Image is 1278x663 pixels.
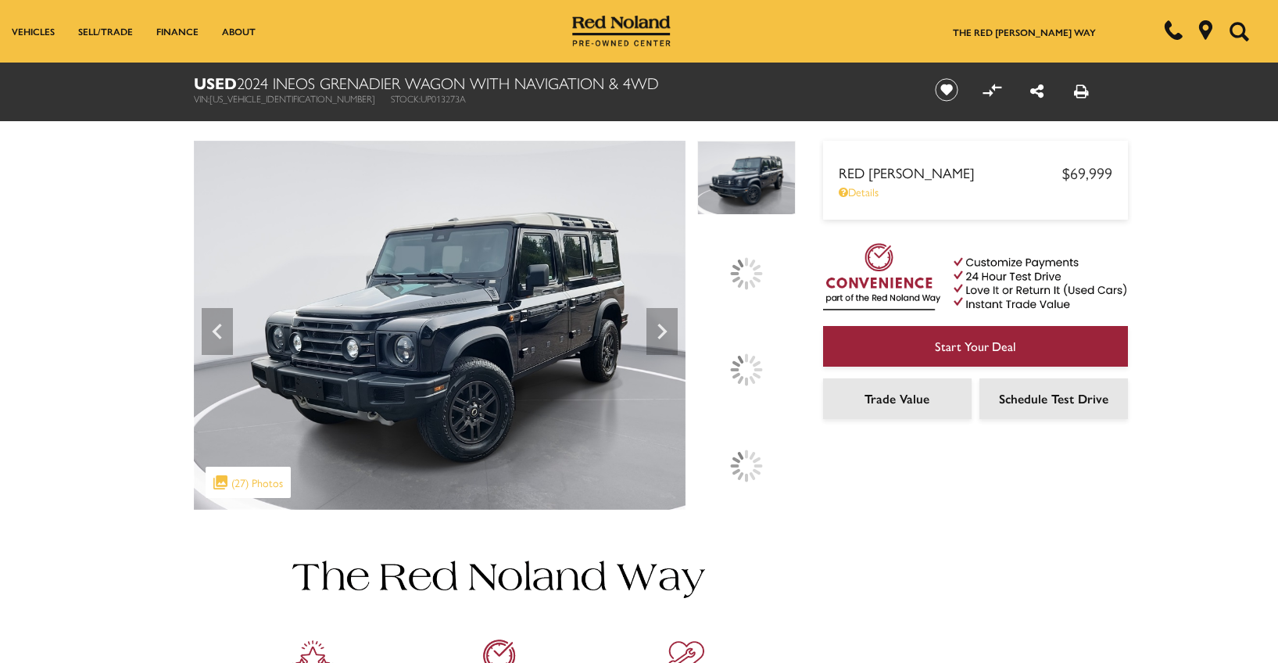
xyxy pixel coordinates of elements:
[823,326,1128,367] a: Start Your Deal
[572,21,671,37] a: Red Noland Pre-Owned
[194,141,686,510] img: Used 2024 Inky Black INEOS Wagon image 1
[1074,79,1089,102] a: Print this Used 2024 INEOS Grenadier Wagon With Navigation & 4WD
[979,378,1128,419] a: Schedule Test Drive
[929,77,964,102] button: Save vehicle
[865,389,929,407] span: Trade Value
[839,161,1112,184] a: Red [PERSON_NAME] $69,999
[391,91,421,106] span: Stock:
[1223,1,1255,62] button: Open the search field
[209,91,375,106] span: [US_VEHICLE_IDENTIFICATION_NUMBER]
[1062,161,1112,184] span: $69,999
[194,74,909,91] h1: 2024 INEOS Grenadier Wagon With Navigation & 4WD
[421,91,466,106] span: UP013273A
[194,71,237,94] strong: Used
[1030,79,1044,102] a: Share this Used 2024 INEOS Grenadier Wagon With Navigation & 4WD
[935,337,1016,355] span: Start Your Deal
[953,25,1096,39] a: The Red [PERSON_NAME] Way
[572,16,671,47] img: Red Noland Pre-Owned
[839,184,1112,199] a: Details
[839,163,1062,182] span: Red [PERSON_NAME]
[999,389,1108,407] span: Schedule Test Drive
[697,141,796,215] img: Used 2024 Inky Black INEOS Wagon image 1
[823,378,972,419] a: Trade Value
[980,78,1004,102] button: Compare vehicle
[206,467,291,498] div: (27) Photos
[194,91,209,106] span: VIN:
